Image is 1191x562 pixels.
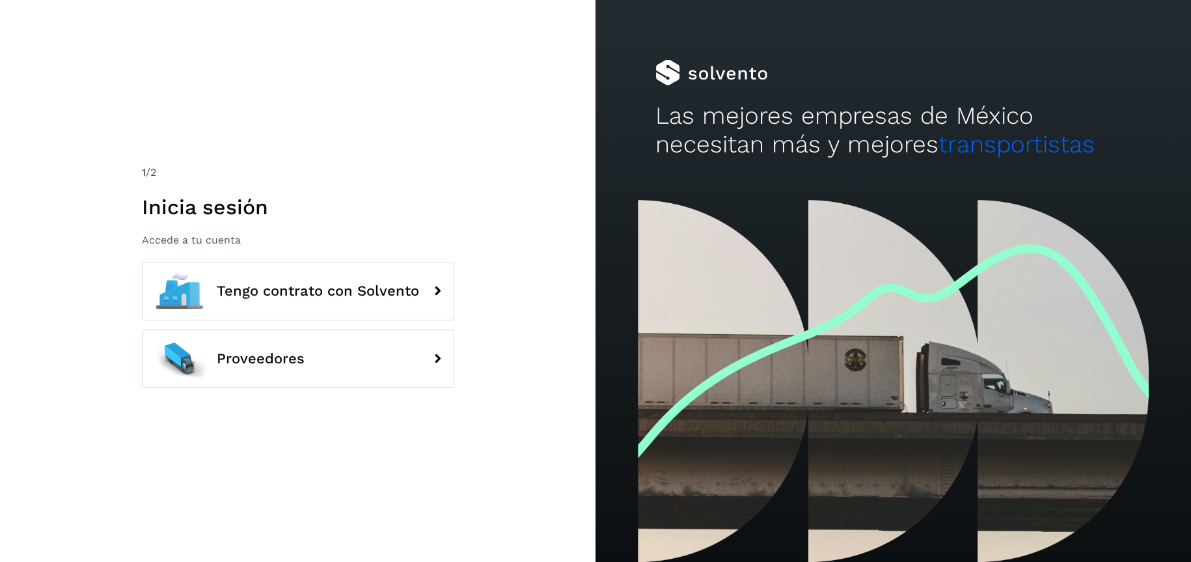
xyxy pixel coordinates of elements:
span: transportistas [938,130,1095,158]
h2: Las mejores empresas de México necesitan más y mejores [655,102,1132,160]
span: 1 [142,166,146,178]
button: Proveedores [142,330,454,388]
div: /2 [142,165,454,180]
button: Tengo contrato con Solvento [142,262,454,320]
span: Proveedores [217,351,305,367]
p: Accede a tu cuenta [142,234,454,246]
span: Tengo contrato con Solvento [217,283,419,299]
h1: Inicia sesión [142,195,454,219]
